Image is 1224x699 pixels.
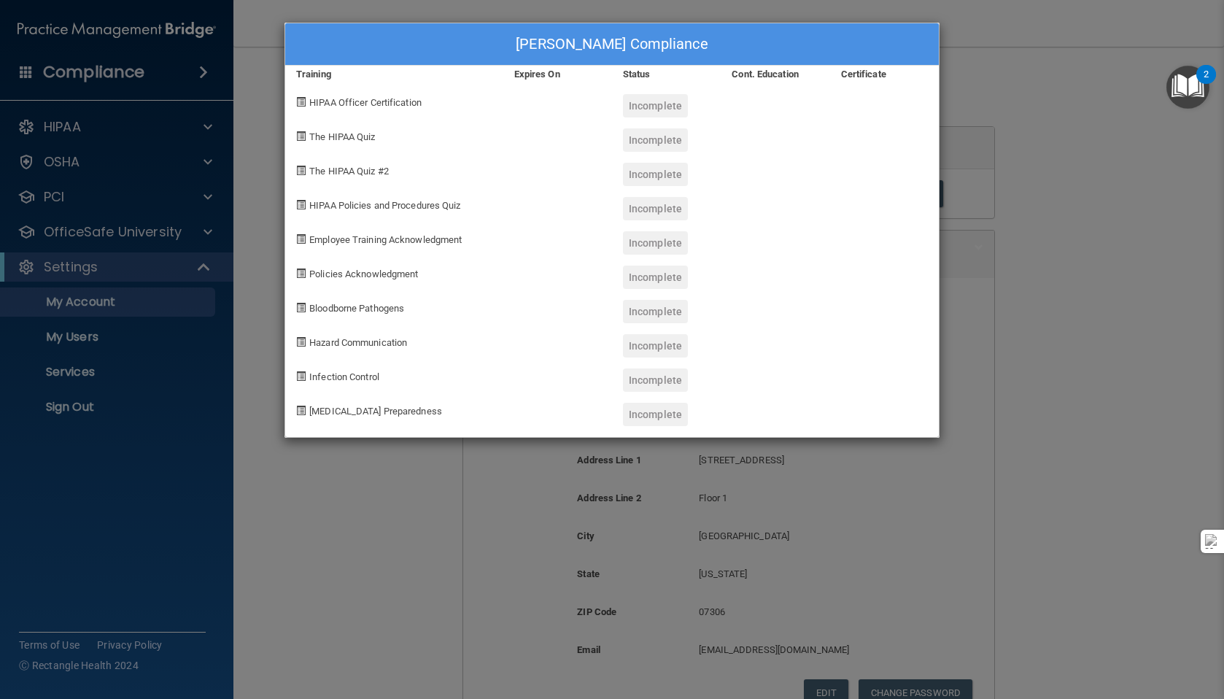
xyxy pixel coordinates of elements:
span: The HIPAA Quiz [309,131,375,142]
div: Expires On [503,66,612,83]
span: The HIPAA Quiz #2 [309,166,389,177]
div: Incomplete [623,266,688,289]
span: Policies Acknowledgment [309,269,418,279]
div: Training [285,66,503,83]
div: 2 [1204,74,1209,93]
div: Incomplete [623,368,688,392]
div: Incomplete [623,197,688,220]
div: Incomplete [623,231,688,255]
span: Employee Training Acknowledgment [309,234,462,245]
span: Hazard Communication [309,337,407,348]
div: Incomplete [623,300,688,323]
div: Incomplete [623,94,688,117]
div: Status [612,66,721,83]
span: [MEDICAL_DATA] Preparedness [309,406,442,417]
div: Certificate [830,66,939,83]
div: Incomplete [623,163,688,186]
button: Open Resource Center, 2 new notifications [1166,66,1209,109]
span: HIPAA Policies and Procedures Quiz [309,200,460,211]
span: Infection Control [309,371,379,382]
div: Incomplete [623,128,688,152]
div: [PERSON_NAME] Compliance [285,23,939,66]
span: Bloodborne Pathogens [309,303,404,314]
span: HIPAA Officer Certification [309,97,422,108]
div: Incomplete [623,334,688,358]
div: Incomplete [623,403,688,426]
div: Cont. Education [721,66,829,83]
